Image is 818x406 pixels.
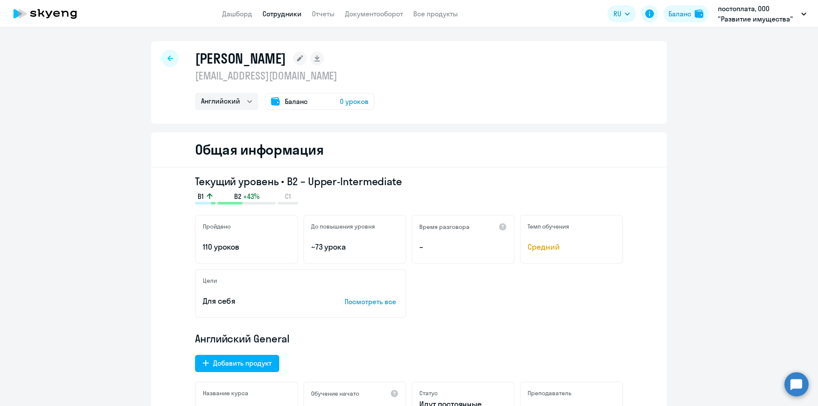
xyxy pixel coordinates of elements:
[195,50,286,67] h1: [PERSON_NAME]
[613,9,621,19] span: RU
[718,3,798,24] p: постоплата, ООО "Развитие имущества" (РУСВАТА)
[195,355,279,372] button: Добавить продукт
[528,389,571,397] h5: Преподаватель
[203,241,290,253] p: 110 уроков
[203,223,231,230] h5: Пройдено
[340,96,369,107] span: 0 уроков
[528,223,569,230] h5: Темп обучения
[195,141,324,158] h2: Общая информация
[203,389,248,397] h5: Название курса
[195,174,623,188] h3: Текущий уровень • B2 – Upper-Intermediate
[419,389,438,397] h5: Статус
[195,332,290,345] span: Английский General
[312,9,335,18] a: Отчеты
[311,223,375,230] h5: До повышения уровня
[714,3,811,24] button: постоплата, ООО "Развитие имущества" (РУСВАТА)
[345,296,399,307] p: Посмотреть все
[198,192,204,201] span: B1
[311,390,359,397] h5: Обучение начато
[419,223,470,231] h5: Время разговора
[195,69,375,82] p: [EMAIL_ADDRESS][DOMAIN_NAME]
[419,241,507,253] p: –
[345,9,403,18] a: Документооборот
[234,192,241,201] span: B2
[413,9,458,18] a: Все продукты
[203,277,217,284] h5: Цели
[695,9,703,18] img: balance
[243,192,259,201] span: +43%
[663,5,708,22] button: Балансbalance
[285,96,308,107] span: Баланс
[285,192,291,201] span: C1
[222,9,252,18] a: Дашборд
[262,9,302,18] a: Сотрудники
[203,296,318,307] p: Для себя
[607,5,636,22] button: RU
[311,241,399,253] p: ~73 урока
[668,9,691,19] div: Баланс
[528,241,615,253] span: Средний
[213,358,272,368] div: Добавить продукт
